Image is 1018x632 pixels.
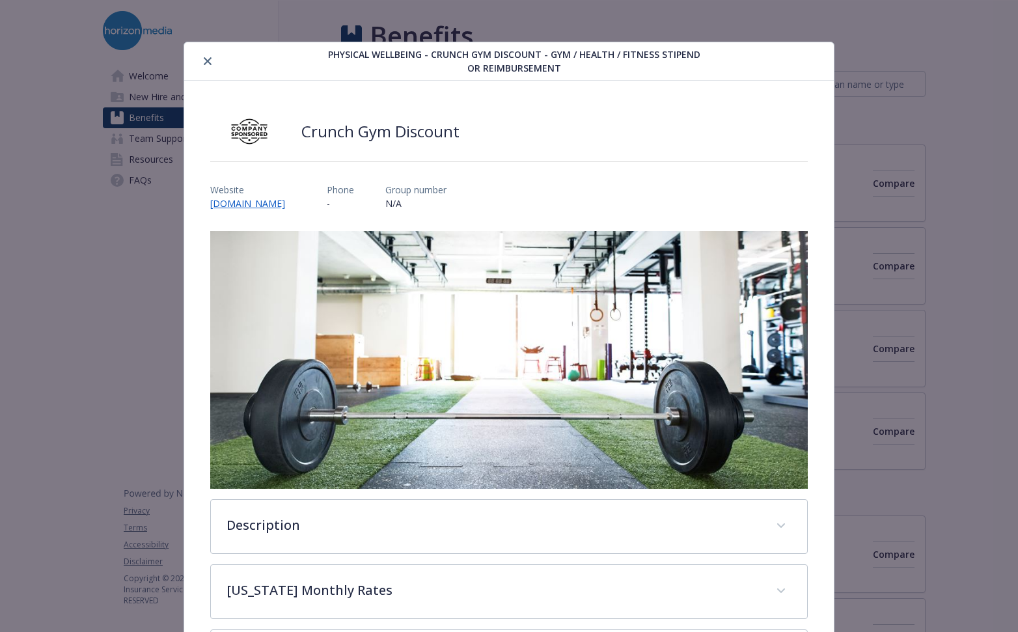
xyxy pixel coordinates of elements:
[327,183,354,197] p: Phone
[322,48,706,75] span: Physical Wellbeing - Crunch Gym Discount - Gym / Health / Fitness Stipend or reimbursement
[200,53,215,69] button: close
[210,197,296,210] a: [DOMAIN_NAME]
[385,183,447,197] p: Group number
[211,500,808,553] div: Description
[227,581,761,600] p: [US_STATE] Monthly Rates
[385,197,447,210] p: N/A
[211,565,808,618] div: [US_STATE] Monthly Rates
[301,120,460,143] h2: Crunch Gym Discount
[210,183,296,197] p: Website
[327,197,354,210] p: -
[210,112,288,151] img: Company Sponsored
[227,515,761,535] p: Description
[210,231,808,489] img: banner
